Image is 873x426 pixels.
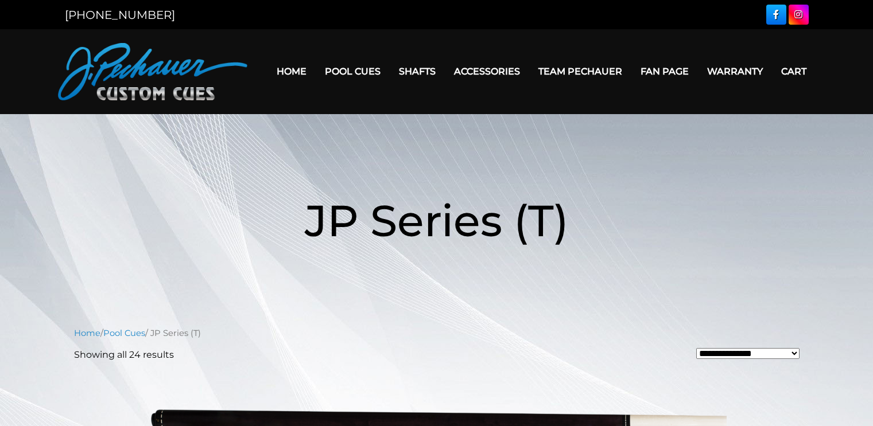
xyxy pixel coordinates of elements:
img: Pechauer Custom Cues [58,43,247,100]
a: Warranty [698,57,772,86]
a: Home [267,57,316,86]
a: Cart [772,57,816,86]
a: Accessories [445,57,529,86]
a: Fan Page [631,57,698,86]
a: Team Pechauer [529,57,631,86]
a: Pool Cues [103,328,145,338]
a: Shafts [390,57,445,86]
nav: Breadcrumb [74,327,800,339]
p: Showing all 24 results [74,348,174,362]
select: Shop order [696,348,800,359]
a: Home [74,328,100,338]
a: [PHONE_NUMBER] [65,8,175,22]
span: JP Series (T) [305,194,569,247]
a: Pool Cues [316,57,390,86]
